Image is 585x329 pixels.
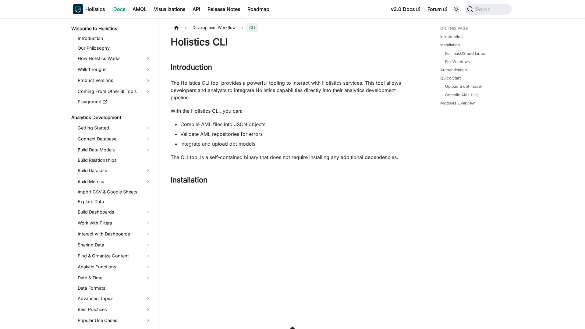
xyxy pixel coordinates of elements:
[445,59,470,65] a: For Windows
[451,4,461,14] button: Switch between dark and light mode (currently system mode)
[244,4,273,14] a: Roadmap
[76,229,153,239] a: Interact with Dashboards
[445,92,479,98] a: Compile AML files
[440,67,467,73] a: Authentication
[465,4,512,15] button: Search (Command+K)
[440,75,461,81] a: Quick Start
[171,175,416,187] h2: Installation
[76,65,153,74] a: Walkthroughs
[440,42,460,48] a: Installation
[67,18,158,329] nav: Docs sidebar
[171,36,416,48] h1: Holistics CLI
[73,4,105,14] a: HolisticsHolisticsHolistics
[76,134,153,144] a: Connect Database
[171,107,416,115] p: With the Holistics CLI, you can:
[76,188,153,196] a: Import CSV & Google Sheets
[76,76,153,85] a: Product Versions
[473,6,494,12] span: Search
[180,140,416,147] li: Integrate and upload dbt models
[76,207,153,217] a: Build Dashboards
[76,273,153,283] a: Date & Time
[76,145,153,155] a: Build Data Models
[171,23,416,32] nav: Breadcrumbs
[189,4,204,14] a: API
[129,4,150,14] a: AMQL
[171,154,416,161] p: The CLI tool is a self-contained binary that does not require installing any additional dependenc...
[76,34,153,43] a: Introduction
[76,284,153,292] a: Data Formats
[180,130,416,138] li: Validate AML repositories for errors
[387,4,424,14] a: v3.0 Docs
[110,4,129,14] a: Docs
[440,34,463,40] a: Introduction
[69,24,153,33] a: Welcome to Holistics
[69,113,153,122] a: Analytics Development
[150,4,189,14] a: Visualizations
[171,63,416,74] h2: Introduction
[76,156,153,164] a: Build Relationships
[246,23,258,32] span: CLI
[76,294,153,303] a: Advanced Topics
[76,251,153,261] a: Find & Organize Content
[76,177,153,186] a: Build Metrics
[171,23,182,32] a: Home page
[445,83,482,89] a: Upload a dbt model
[76,262,153,272] a: Analytic Functions
[76,166,153,175] a: Build Datasets
[445,51,485,56] a: For macOS and Linux
[171,79,416,101] p: The Holistics CLI tool provides a powerful tooling to interact with Holistics services. This tool...
[85,5,105,13] b: Holistics
[76,316,153,325] a: Popular Use Cases
[440,100,475,106] a: Modules Overview
[180,121,416,128] li: Compile AML files into JSON objects
[73,4,83,14] img: Holistics
[190,23,239,32] span: Development Workflow
[76,218,153,228] a: Work with Filters
[76,97,153,106] a: Playground
[76,87,153,96] a: Coming From Other BI Tools
[76,44,153,52] a: Our Philosophy
[76,123,153,133] a: Getting Started
[424,4,451,14] a: Forum
[76,240,153,250] a: Sharing Data
[76,305,153,314] a: Best Practices
[76,197,153,206] a: Explore Data
[204,4,244,14] a: Release Notes
[76,54,153,63] a: How Holistics Works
